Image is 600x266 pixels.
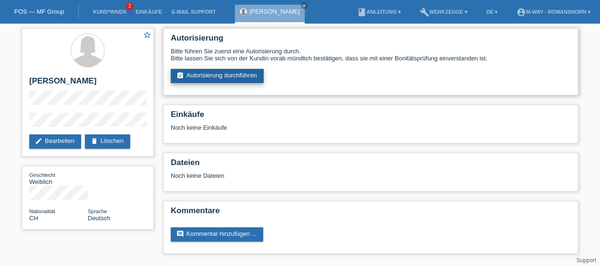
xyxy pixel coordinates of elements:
a: deleteLöschen [85,134,130,149]
i: delete [91,137,98,145]
h2: Kommentare [171,206,571,220]
span: Geschlecht [29,172,55,178]
span: Nationalität [29,208,55,214]
i: edit [35,137,42,145]
a: buildWerkzeuge ▾ [415,9,472,15]
a: bookAnleitung ▾ [352,9,406,15]
span: Deutsch [88,215,110,222]
h2: Autorisierung [171,33,571,48]
div: Weiblich [29,171,88,185]
a: [PERSON_NAME] [250,8,300,15]
a: E-Mail Support [167,9,221,15]
a: account_circlem-way - Romanshorn ▾ [512,9,595,15]
i: star_border [143,31,151,39]
div: Noch keine Dateien [171,172,459,179]
a: Support [576,257,596,264]
i: close [302,3,307,8]
i: account_circle [517,8,526,17]
a: assignment_turned_inAutorisierung durchführen [171,69,264,83]
a: POS — MF Group [14,8,64,15]
div: Bitte führen Sie zuerst eine Autorisierung durch. Bitte lassen Sie sich von der Kundin vorab münd... [171,48,571,62]
a: close [301,2,308,9]
h2: Dateien [171,158,571,172]
i: assignment_turned_in [176,72,184,79]
a: commentKommentar hinzufügen ... [171,227,263,241]
i: comment [176,230,184,238]
i: build [420,8,429,17]
span: Schweiz [29,215,38,222]
h2: Einkäufe [171,110,571,124]
i: book [357,8,367,17]
a: editBearbeiten [29,134,81,149]
div: Noch keine Einkäufe [171,124,571,138]
a: Kund*innen [88,9,131,15]
a: Einkäufe [131,9,167,15]
h2: [PERSON_NAME] [29,76,146,91]
a: star_border [143,31,151,41]
a: DE ▾ [482,9,502,15]
span: Sprache [88,208,107,214]
span: 2 [126,2,133,10]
